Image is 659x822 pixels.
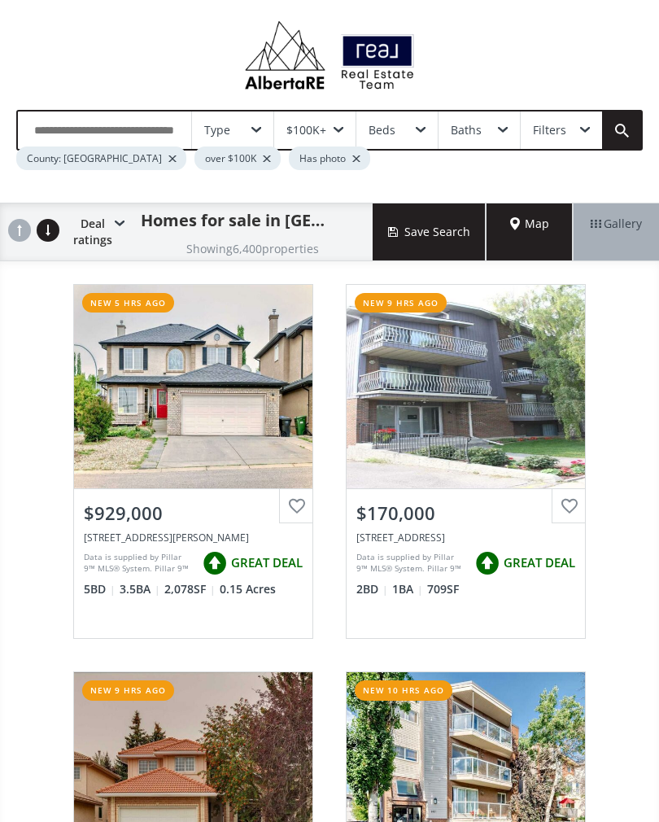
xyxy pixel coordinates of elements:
div: $170,000 [356,501,575,526]
a: new 9 hrs ago$170,000[STREET_ADDRESS]Data is supplied by Pillar 9™ MLS® System. Pillar 9™ is the ... [329,268,602,655]
button: Save Search [373,203,487,260]
span: 709 SF [427,581,459,597]
span: Gallery [591,216,642,232]
div: County: [GEOGRAPHIC_DATA] [16,146,186,170]
a: new 5 hrs ago$929,000[STREET_ADDRESS][PERSON_NAME]Data is supplied by Pillar 9™ MLS® System. Pill... [57,268,329,655]
div: Gallery [573,203,659,260]
span: 2,078 SF [164,581,216,597]
h2: Showing 6,400 properties [186,243,319,255]
h1: Homes for sale in [GEOGRAPHIC_DATA] [141,209,332,232]
img: rating icon [471,547,504,579]
span: 5 BD [84,581,116,597]
span: GREAT DEAL [231,554,303,571]
span: 2 BD [356,581,388,597]
span: 1 BA [392,581,423,597]
div: Deal ratings [65,203,124,260]
div: Beds [369,125,395,136]
img: rating icon [199,547,231,579]
img: Logo [237,16,422,94]
span: GREAT DEAL [504,554,575,571]
div: over $100K [194,146,281,170]
div: Baths [451,125,482,136]
span: 0.15 Acres [220,581,276,597]
div: Data is supplied by Pillar 9™ MLS® System. Pillar 9™ is the owner of the copyright in its MLS® Sy... [356,551,467,575]
div: Filters [533,125,566,136]
div: Map [487,203,573,260]
div: Has photo [289,146,370,170]
div: 103 Sienna Park Heath SW, Calgary, AB T3H 5K7 [84,531,303,544]
div: 607 7 Avenue NE #101, Calgary, AB T2E 0N4 [356,531,575,544]
span: 3.5 BA [120,581,160,597]
div: Type [204,125,230,136]
div: $929,000 [84,501,303,526]
span: Map [510,216,549,232]
div: Data is supplied by Pillar 9™ MLS® System. Pillar 9™ is the owner of the copyright in its MLS® Sy... [84,551,194,575]
div: $100K+ [286,125,326,136]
